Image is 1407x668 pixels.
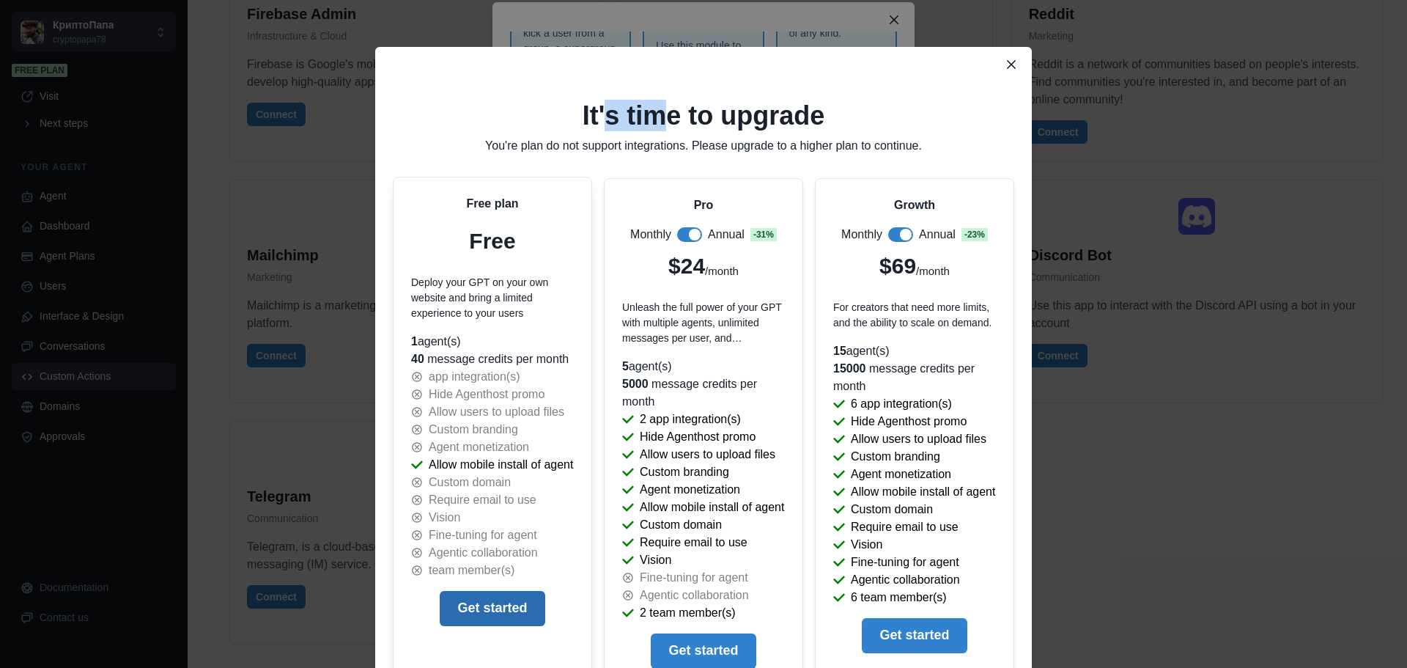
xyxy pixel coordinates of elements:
[411,335,418,348] span: 1
[851,395,952,413] p: 6 app integration(s)
[851,448,940,466] p: Custom branding
[851,536,882,554] p: Vision
[833,300,996,331] p: For creators that need more limits, and the ability to scale on demand.
[833,342,996,360] p: agent(s)
[640,463,729,481] p: Custom branding
[640,604,736,622] p: 2 team member(s)
[429,403,564,421] p: Allow users to upload files
[640,534,747,551] p: Require email to use
[429,421,518,438] p: Custom branding
[429,368,520,386] p: app integration(s)
[640,428,756,446] p: Hide Agenthost promo
[851,589,947,606] p: 6 team member(s)
[851,413,967,430] p: Hide Agenthost promo
[894,197,935,214] p: Growth
[466,195,518,213] p: Free plan
[640,499,784,516] p: Allow mobile install of agent
[851,571,960,589] p: Agentic collaboration
[622,358,785,375] p: agent(s)
[833,360,996,395] p: message credits per month
[429,438,529,456] p: Agent monetization
[961,228,988,241] span: - 23 %
[708,226,745,243] p: Annual
[411,333,574,350] p: agent(s)
[622,300,785,346] p: Unleash the full power of your GPT with multiple agents, unlimited messages per user, and subscri...
[841,226,882,243] p: Monthly
[640,481,740,499] p: Agent monetization
[851,466,951,483] p: Agent monetization
[916,263,950,280] p: /month
[429,491,536,509] p: Require email to use
[429,386,544,403] p: Hide Agenthost promo
[429,526,537,544] p: Fine-tuning for agent
[622,360,629,372] span: 5
[705,263,739,280] p: /month
[393,100,1014,131] h2: It's time to upgrade
[469,224,515,257] p: Free
[640,446,775,463] p: Allow users to upload files
[750,228,777,241] span: - 31 %
[833,345,846,357] span: 15
[411,353,424,365] span: 40
[851,430,986,448] p: Allow users to upload files
[1000,53,1023,76] button: Close
[694,197,714,214] p: Pro
[393,137,1014,155] p: You're plan do not support integrations. Please upgrade to a higher plan to continue.
[851,501,933,518] p: Custom domain
[411,275,574,321] p: Deploy your GPT on your own website and bring a limited experience to your users
[919,226,956,243] p: Annual
[862,618,967,653] button: Get started
[411,350,574,368] p: message credits per month
[640,587,749,604] p: Agentic collaboration
[429,562,514,579] p: team member(s)
[429,456,573,474] p: Allow mobile install of agent
[440,591,544,626] button: Get started
[429,509,460,526] p: Vision
[622,378,649,390] span: 5000
[833,362,866,375] span: 15000
[630,226,671,243] p: Monthly
[429,474,511,491] p: Custom domain
[851,554,959,571] p: Fine-tuning for agent
[640,411,741,428] p: 2 app integration(s)
[640,551,671,569] p: Vision
[851,483,995,501] p: Allow mobile install of agent
[879,249,916,282] p: $69
[622,375,785,411] p: message credits per month
[429,544,538,562] p: Agentic collaboration
[851,518,959,536] p: Require email to use
[668,249,705,282] p: $24
[640,516,722,534] p: Custom domain
[640,569,748,587] p: Fine-tuning for agent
